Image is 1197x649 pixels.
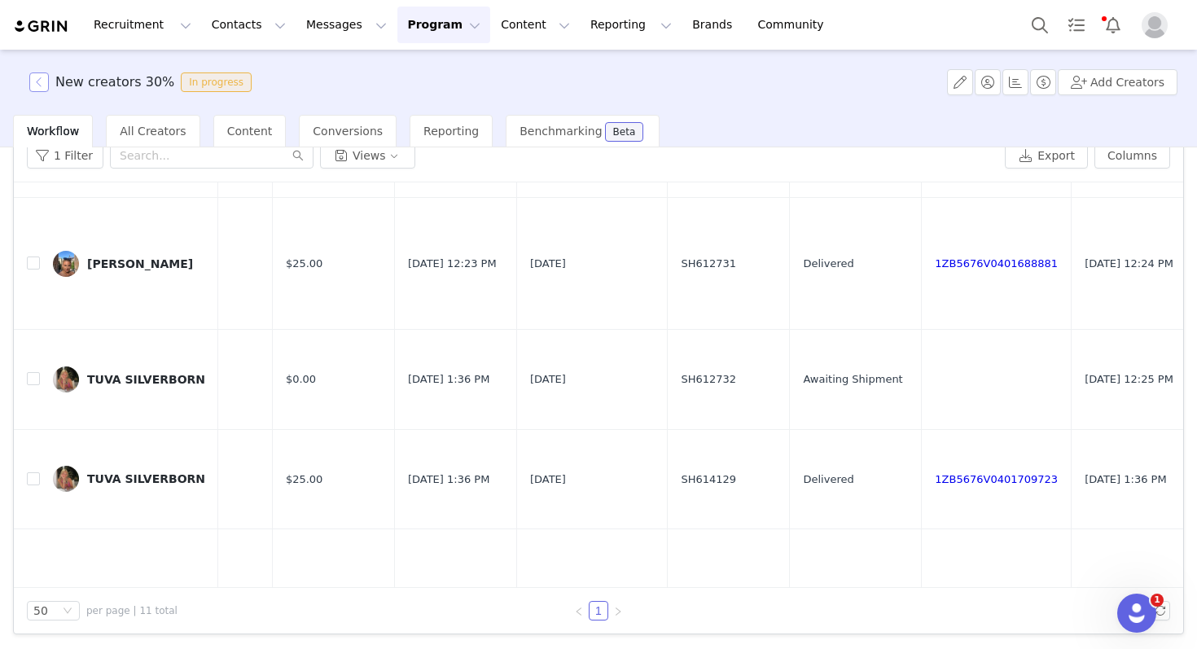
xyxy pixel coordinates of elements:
[87,472,205,485] div: TUVA SILVERBORN
[320,143,415,169] button: Views
[608,601,628,620] li: Next Page
[530,471,566,488] span: [DATE]
[53,251,79,277] img: 9c342c62-6cc4-40a9-b814-dcac01b71730.jpg
[292,150,304,161] i: icon: search
[682,7,747,43] a: Brands
[1094,143,1170,169] button: Columns
[1095,7,1131,43] button: Notifications
[55,72,174,92] h3: New creators 30%
[408,256,497,272] span: [DATE] 12:23 PM
[613,127,636,137] div: Beta
[313,125,383,138] span: Conversions
[110,143,313,169] input: Search...
[530,371,566,388] span: [DATE]
[27,143,103,169] button: 1 Filter
[491,7,580,43] button: Content
[530,256,566,272] span: [DATE]
[590,602,607,620] a: 1
[681,256,736,272] span: SH612731
[53,251,205,277] a: [PERSON_NAME]
[803,371,902,388] span: Awaiting Shipment
[1005,143,1088,169] button: Export
[681,371,736,388] span: SH612732
[1117,594,1156,633] iframe: Intercom live chat
[1151,594,1164,607] span: 1
[935,473,1058,485] a: 1ZB5676V0401709723
[181,72,252,92] span: In progress
[27,125,79,138] span: Workflow
[574,607,584,616] i: icon: left
[569,601,589,620] li: Previous Page
[613,607,623,616] i: icon: right
[84,7,201,43] button: Recruitment
[53,366,205,392] a: TUVA SILVERBORN
[63,606,72,617] i: icon: down
[53,466,205,492] a: TUVA SILVERBORN
[296,7,397,43] button: Messages
[87,373,205,386] div: TUVA SILVERBORN
[408,471,489,488] span: [DATE] 1:36 PM
[286,371,316,388] span: $0.00
[408,371,489,388] span: [DATE] 1:36 PM
[53,366,79,392] img: 369add1b-2cc3-4681-8e28-d3dccdf4c27b.jpg
[581,7,682,43] button: Reporting
[53,466,79,492] img: 369add1b-2cc3-4681-8e28-d3dccdf4c27b.jpg
[33,602,48,620] div: 50
[286,256,323,272] span: $25.00
[120,125,186,138] span: All Creators
[1059,7,1094,43] a: Tasks
[1142,12,1168,38] img: placeholder-profile.jpg
[423,125,479,138] span: Reporting
[748,7,841,43] a: Community
[1022,7,1058,43] button: Search
[681,471,736,488] span: SH614129
[397,7,490,43] button: Program
[589,601,608,620] li: 1
[803,471,853,488] span: Delivered
[29,72,258,92] span: [object Object]
[803,256,853,272] span: Delivered
[520,125,602,138] span: Benchmarking
[1058,69,1177,95] button: Add Creators
[86,603,178,618] span: per page | 11 total
[1132,12,1184,38] button: Profile
[286,471,323,488] span: $25.00
[227,125,273,138] span: Content
[935,257,1058,270] a: 1ZB5676V0401688881
[87,257,193,270] div: [PERSON_NAME]
[13,19,70,34] img: grin logo
[202,7,296,43] button: Contacts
